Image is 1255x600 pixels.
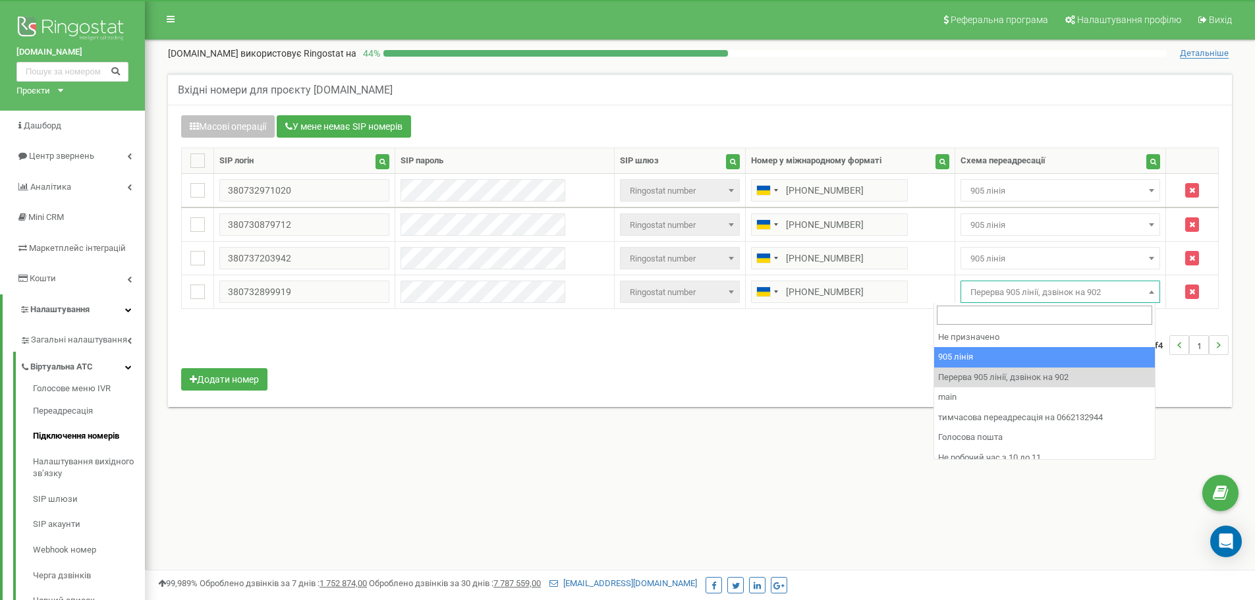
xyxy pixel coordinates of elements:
[277,115,411,138] button: У мене немає SIP номерів
[33,487,145,512] a: SIP шлюзи
[30,361,93,373] span: Віртуальна АТС
[751,247,908,269] input: 050 123 4567
[751,281,908,303] input: 050 123 4567
[625,182,735,200] span: Ringostat number
[31,334,127,346] span: Загальні налаштування
[33,423,145,449] a: Підключення номерів
[181,115,275,138] button: Масові операції
[965,182,1156,200] span: 905 лінія
[934,448,1155,468] li: Не робочий час з 10 до 11
[16,85,50,97] div: Проєкти
[33,563,145,589] a: Черга дзвінків
[493,578,541,588] u: 7 787 559,00
[934,368,1155,388] li: Перерва 905 лінії, дзвінок на 902
[965,250,1156,268] span: 905 лінія
[620,281,739,303] span: Ringostat number
[30,304,90,314] span: Налаштування
[752,214,782,235] div: Telephone country code
[29,151,94,161] span: Центр звернень
[934,327,1155,348] li: Не призначено
[33,383,145,398] a: Голосове меню IVR
[752,248,782,269] div: Telephone country code
[751,213,908,236] input: 050 123 4567
[751,179,908,202] input: 050 123 4567
[961,155,1046,167] div: Схема переадресації
[549,578,697,588] a: [EMAIL_ADDRESS][DOMAIN_NAME]
[16,62,128,82] input: Пошук за номером
[30,273,56,283] span: Кошти
[28,212,64,222] span: Mini CRM
[29,243,126,253] span: Маркетплейс інтеграцій
[961,247,1161,269] span: 905 лінія
[934,427,1155,448] li: Голосова пошта
[33,512,145,537] a: SIP акаунти
[33,398,145,424] a: Переадресація
[1138,322,1229,368] nav: ...
[934,387,1155,408] li: main
[200,578,367,588] span: Оброблено дзвінків за 7 днів :
[33,537,145,563] a: Webhook номер
[219,155,254,167] div: SIP логін
[20,325,145,352] a: Загальні налаштування
[395,148,615,174] th: SIP пароль
[620,247,739,269] span: Ringostat number
[620,213,739,236] span: Ringostat number
[620,155,659,167] div: SIP шлюз
[934,347,1155,368] li: 905 лінія
[1189,335,1209,355] li: 1
[751,155,881,167] div: Номер у міжнародному форматі
[1210,526,1242,557] div: Open Intercom Messenger
[369,578,541,588] span: Оброблено дзвінків за 30 днів :
[752,180,782,201] div: Telephone country code
[3,294,145,325] a: Налаштування
[1077,14,1181,25] span: Налаштування профілю
[961,213,1161,236] span: 905 лінія
[934,408,1155,428] li: тимчасова переадресація на 0662132944
[1180,48,1229,59] span: Детальніше
[951,14,1048,25] span: Реферальна програма
[320,578,367,588] u: 1 752 874,00
[965,216,1156,234] span: 905 лінія
[961,281,1161,303] span: Перерва 905 лінії, дзвінок на 902
[752,281,782,302] div: Telephone country code
[965,283,1156,302] span: Перерва 905 лінії, дзвінок на 902
[24,121,61,130] span: Дашборд
[33,449,145,487] a: Налаштування вихідного зв’язку
[178,84,393,96] h5: Вхідні номери для проєкту [DOMAIN_NAME]
[20,352,145,379] a: Віртуальна АТС
[356,47,383,60] p: 44 %
[625,283,735,302] span: Ringostat number
[168,47,356,60] p: [DOMAIN_NAME]
[625,216,735,234] span: Ringostat number
[1209,14,1232,25] span: Вихід
[16,46,128,59] a: [DOMAIN_NAME]
[30,182,71,192] span: Аналiтика
[625,250,735,268] span: Ringostat number
[961,179,1161,202] span: 905 лінія
[181,368,267,391] button: Додати номер
[16,13,128,46] img: Ringostat logo
[240,48,356,59] span: використовує Ringostat на
[620,179,739,202] span: Ringostat number
[158,578,198,588] span: 99,989%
